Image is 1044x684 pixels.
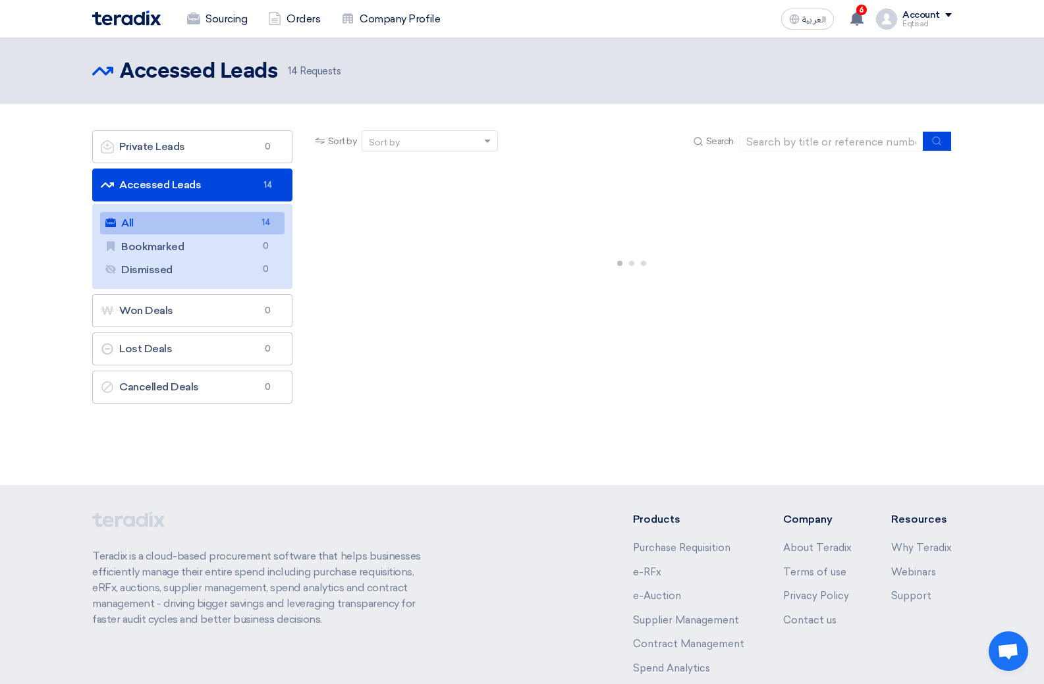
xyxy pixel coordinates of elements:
[258,5,331,34] a: Orders
[288,65,297,77] span: 14
[989,631,1028,671] div: Open chat
[633,590,681,602] a: e-Auction
[260,140,276,153] span: 0
[92,169,292,201] a: Accessed Leads14
[783,542,852,554] a: About Teradix
[781,9,834,30] button: العربية
[891,590,931,602] a: Support
[260,342,276,355] span: 0
[891,566,936,578] a: Webinars
[706,134,734,148] span: Search
[260,381,276,394] span: 0
[100,212,285,234] a: All
[92,548,436,627] p: Teradix is a cloud-based procurement software that helps businesses efficiently manage their enti...
[891,542,952,554] a: Why Teradix
[369,136,400,149] div: Sort by
[258,216,274,230] span: 14
[258,240,274,253] span: 0
[802,15,826,24] span: العربية
[92,332,292,365] a: Lost Deals0
[258,263,274,276] span: 0
[100,259,285,281] a: Dismissed
[100,236,285,258] a: Bookmarked
[783,566,846,578] a: Terms of use
[92,130,292,163] a: Private Leads0
[856,5,867,15] span: 6
[177,5,258,34] a: Sourcing
[891,512,952,527] li: Resources
[633,638,744,650] a: Contract Management
[328,134,357,148] span: Sort by
[92,294,292,327] a: Won Deals0
[902,10,940,21] div: Account
[120,59,277,85] h2: Accessed Leads
[902,20,952,28] div: Eqtisad
[288,64,341,79] span: Requests
[92,371,292,404] a: Cancelled Deals0
[633,566,661,578] a: e-RFx
[260,178,276,192] span: 14
[633,512,744,527] li: Products
[633,614,739,626] a: Supplier Management
[783,512,852,527] li: Company
[331,5,451,34] a: Company Profile
[783,614,837,626] a: Contact us
[633,542,730,554] a: Purchase Requisition
[876,9,897,30] img: profile_test.png
[633,662,710,674] a: Spend Analytics
[783,590,849,602] a: Privacy Policy
[739,132,923,151] input: Search by title or reference number
[260,304,276,317] span: 0
[92,11,161,26] img: Teradix logo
